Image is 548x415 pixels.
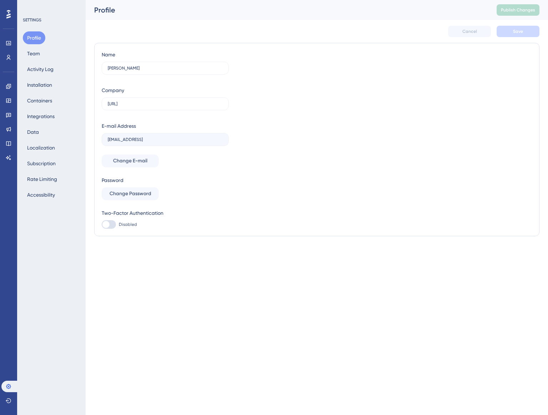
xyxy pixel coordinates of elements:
[497,26,539,37] button: Save
[102,176,229,184] div: Password
[102,86,124,95] div: Company
[108,66,223,71] input: Name Surname
[102,155,159,167] button: Change E-mail
[110,189,151,198] span: Change Password
[108,101,223,106] input: Company Name
[23,47,44,60] button: Team
[23,173,61,186] button: Rate Limiting
[102,122,136,130] div: E-mail Address
[497,4,539,16] button: Publish Changes
[23,141,59,154] button: Localization
[23,126,43,138] button: Data
[113,157,147,165] span: Change E-mail
[462,29,477,34] span: Cancel
[448,26,491,37] button: Cancel
[23,79,56,91] button: Installation
[102,209,229,217] div: Two-Factor Authentication
[23,94,56,107] button: Containers
[94,5,479,15] div: Profile
[23,188,59,201] button: Accessibility
[23,157,60,170] button: Subscription
[119,222,137,227] span: Disabled
[102,187,159,200] button: Change Password
[23,63,58,76] button: Activity Log
[108,137,223,142] input: E-mail Address
[513,29,523,34] span: Save
[501,7,535,13] span: Publish Changes
[23,31,45,44] button: Profile
[102,50,115,59] div: Name
[23,17,81,23] div: SETTINGS
[23,110,59,123] button: Integrations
